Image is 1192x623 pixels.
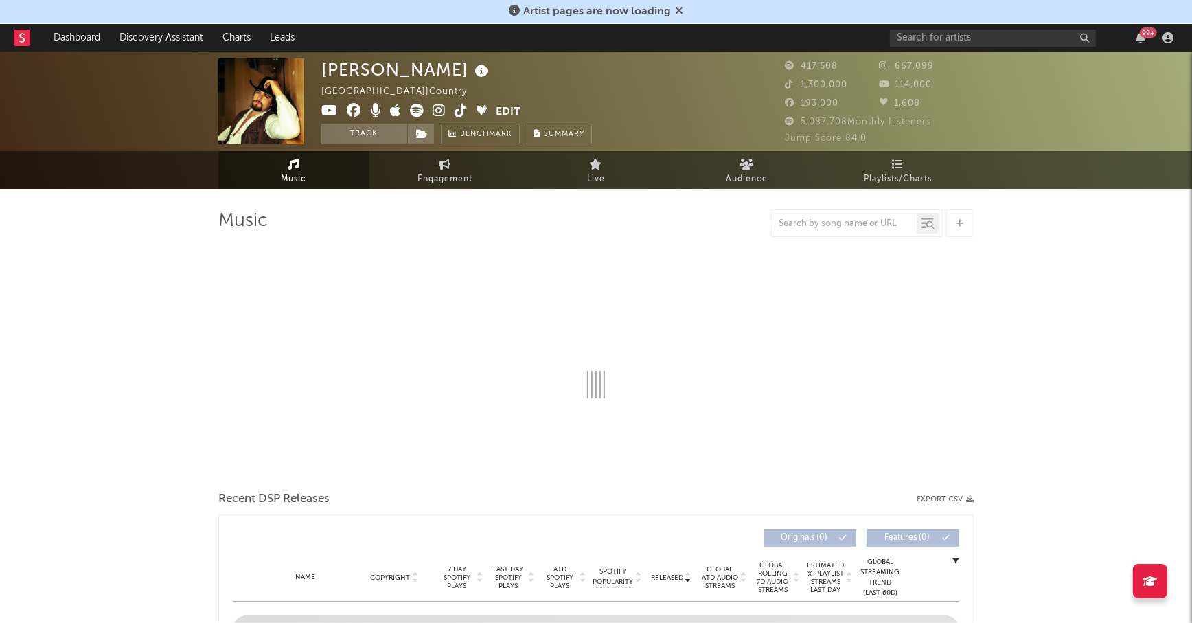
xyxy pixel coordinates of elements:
div: 99 + [1140,27,1157,38]
span: Spotify Popularity [593,567,634,587]
span: Last Day Spotify Plays [490,565,527,590]
a: Playlists/Charts [823,151,974,189]
span: Copyright [370,574,410,582]
span: 5,087,708 Monthly Listeners [785,117,931,126]
div: Name [260,572,350,582]
input: Search by song name or URL [772,218,917,229]
button: Originals(0) [764,529,856,547]
span: Jump Score: 84.0 [785,134,867,143]
a: Discovery Assistant [110,24,213,52]
div: [GEOGRAPHIC_DATA] | Country [321,84,483,100]
span: Originals ( 0 ) [772,534,836,542]
a: Live [520,151,672,189]
span: Music [282,171,307,188]
a: Charts [213,24,260,52]
button: Edit [496,104,520,121]
button: Features(0) [867,529,959,547]
button: Track [321,124,407,144]
span: Summary [544,131,584,138]
span: 114,000 [880,80,932,89]
span: Features ( 0 ) [875,534,939,542]
span: Released [651,574,683,582]
span: Engagement [417,171,472,188]
span: Artist pages are now loading [523,6,671,17]
a: Audience [672,151,823,189]
a: Benchmark [441,124,520,144]
span: Playlists/Charts [864,171,932,188]
span: Benchmark [460,126,512,143]
span: Dismiss [675,6,683,17]
button: Summary [527,124,592,144]
span: Global ATD Audio Streams [701,565,739,590]
a: Dashboard [44,24,110,52]
span: 417,508 [785,62,838,71]
span: Live [587,171,605,188]
span: Recent DSP Releases [218,491,330,508]
input: Search for artists [890,30,1096,47]
span: 193,000 [785,99,838,108]
a: Engagement [369,151,520,189]
a: Leads [260,24,304,52]
span: Estimated % Playlist Streams Last Day [807,561,845,594]
span: Global Rolling 7D Audio Streams [754,561,792,594]
button: Export CSV [917,495,974,503]
span: 1,300,000 [785,80,847,89]
button: 99+ [1136,32,1145,43]
div: Global Streaming Trend (Last 60D) [860,557,901,598]
span: Audience [726,171,768,188]
span: 667,099 [880,62,935,71]
span: 7 Day Spotify Plays [439,565,475,590]
a: Music [218,151,369,189]
span: 1,608 [880,99,921,108]
div: [PERSON_NAME] [321,58,492,81]
span: ATD Spotify Plays [542,565,578,590]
